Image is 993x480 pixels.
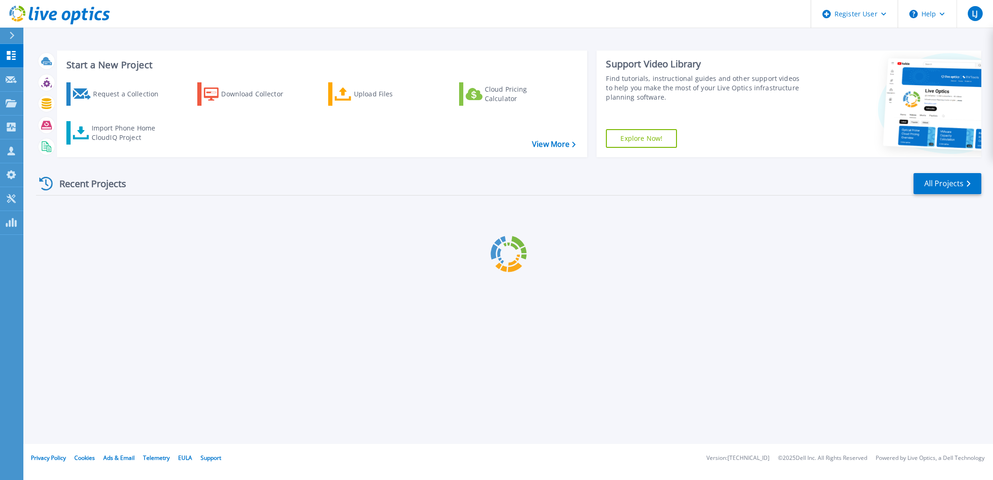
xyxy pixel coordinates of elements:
[93,85,168,103] div: Request a Collection
[606,58,803,70] div: Support Video Library
[143,454,170,462] a: Telemetry
[706,455,770,461] li: Version: [TECHNICAL_ID]
[778,455,867,461] li: © 2025 Dell Inc. All Rights Reserved
[328,82,432,106] a: Upload Files
[74,454,95,462] a: Cookies
[876,455,985,461] li: Powered by Live Optics, a Dell Technology
[354,85,429,103] div: Upload Files
[606,129,677,148] a: Explore Now!
[606,74,803,102] div: Find tutorials, instructional guides and other support videos to help you make the most of your L...
[31,454,66,462] a: Privacy Policy
[459,82,563,106] a: Cloud Pricing Calculator
[532,140,576,149] a: View More
[92,124,165,142] div: Import Phone Home CloudIQ Project
[221,85,296,103] div: Download Collector
[485,85,560,103] div: Cloud Pricing Calculator
[103,454,135,462] a: Ads & Email
[201,454,221,462] a: Support
[66,82,171,106] a: Request a Collection
[36,172,139,195] div: Recent Projects
[972,10,978,17] span: LJ
[178,454,192,462] a: EULA
[66,60,576,70] h3: Start a New Project
[914,173,981,194] a: All Projects
[197,82,302,106] a: Download Collector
